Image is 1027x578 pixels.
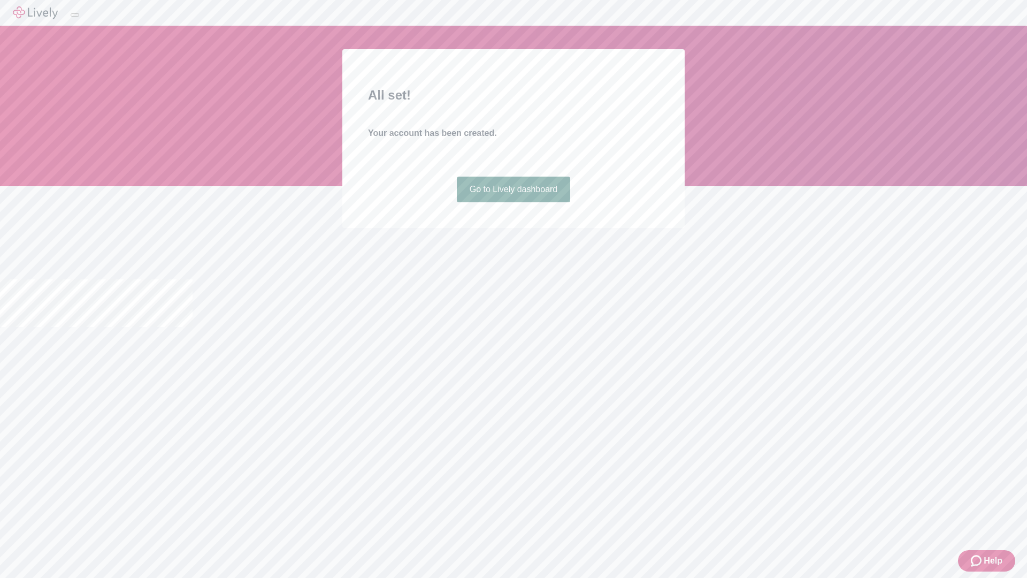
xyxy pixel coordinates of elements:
[13,6,58,19] img: Lively
[368,86,659,105] h2: All set!
[368,127,659,140] h4: Your account has been created.
[457,177,571,202] a: Go to Lively dashboard
[984,554,1002,567] span: Help
[971,554,984,567] svg: Zendesk support icon
[958,550,1015,572] button: Zendesk support iconHelp
[71,13,79,17] button: Log out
